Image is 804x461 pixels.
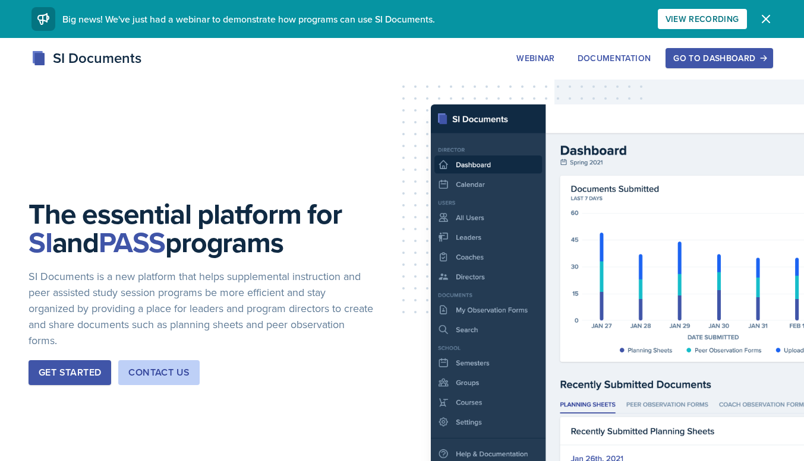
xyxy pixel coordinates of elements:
[578,53,651,63] div: Documentation
[658,9,747,29] button: View Recording
[666,48,773,68] button: Go to Dashboard
[516,53,554,63] div: Webinar
[29,360,111,385] button: Get Started
[509,48,562,68] button: Webinar
[118,360,200,385] button: Contact Us
[673,53,765,63] div: Go to Dashboard
[39,365,101,380] div: Get Started
[128,365,190,380] div: Contact Us
[62,12,435,26] span: Big news! We've just had a webinar to demonstrate how programs can use SI Documents.
[666,14,739,24] div: View Recording
[570,48,659,68] button: Documentation
[31,47,141,69] div: SI Documents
